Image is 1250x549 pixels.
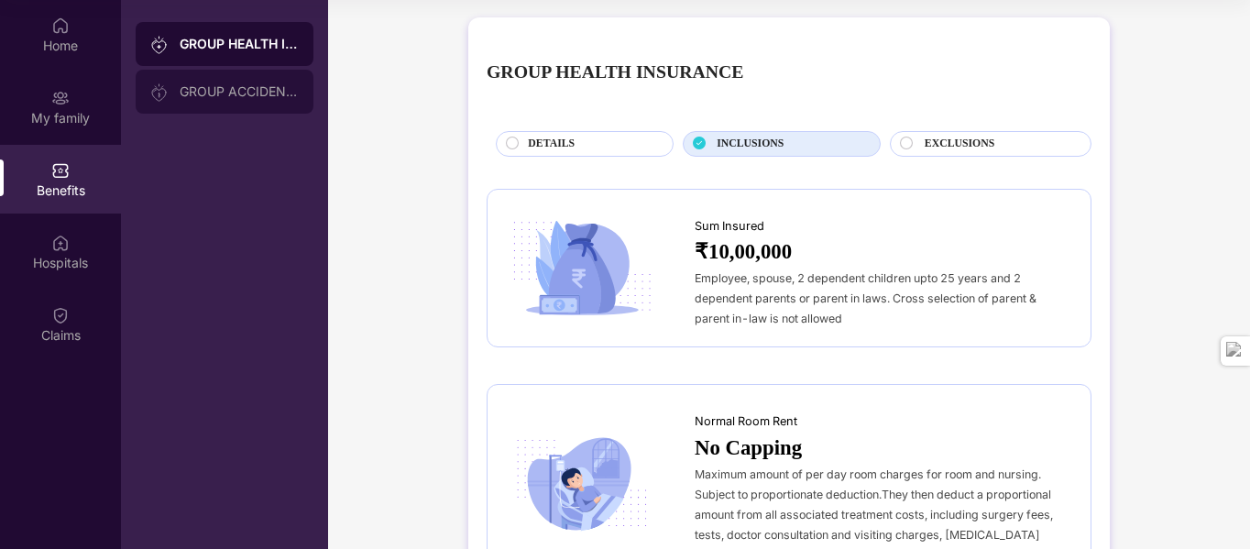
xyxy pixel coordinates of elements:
[51,16,70,35] img: svg+xml;base64,PHN2ZyBpZD0iSG9tZSIgeG1sbnM9Imh0dHA6Ly93d3cudzMub3JnLzIwMDAvc3ZnIiB3aWR0aD0iMjAiIG...
[487,58,743,86] div: GROUP HEALTH INSURANCE
[51,89,70,107] img: svg+xml;base64,PHN2ZyB3aWR0aD0iMjAiIGhlaWdodD0iMjAiIHZpZXdCb3g9IjAgMCAyMCAyMCIgZmlsbD0ibm9uZSIgeG...
[150,83,169,102] img: svg+xml;base64,PHN2ZyB3aWR0aD0iMjAiIGhlaWdodD0iMjAiIHZpZXdCb3g9IjAgMCAyMCAyMCIgZmlsbD0ibm9uZSIgeG...
[150,36,169,54] img: svg+xml;base64,PHN2ZyB3aWR0aD0iMjAiIGhlaWdodD0iMjAiIHZpZXdCb3g9IjAgMCAyMCAyMCIgZmlsbD0ibm9uZSIgeG...
[51,161,70,180] img: svg+xml;base64,PHN2ZyBpZD0iQmVuZWZpdHMiIHhtbG5zPSJodHRwOi8vd3d3LnczLm9yZy8yMDAwL3N2ZyIgd2lkdGg9Ij...
[695,236,792,269] span: ₹10,00,000
[695,412,797,431] span: Normal Room Rent
[506,432,658,537] img: icon
[717,136,784,153] span: INCLUSIONS
[695,271,1036,325] span: Employee, spouse, 2 dependent children upto 25 years and 2 dependent parents or parent in laws. C...
[695,432,802,465] span: No Capping
[180,35,299,53] div: GROUP HEALTH INSURANCE
[180,84,299,99] div: GROUP ACCIDENTAL INSURANCE
[925,136,995,153] span: EXCLUSIONS
[528,136,575,153] span: DETAILS
[695,217,764,236] span: Sum Insured
[51,234,70,252] img: svg+xml;base64,PHN2ZyBpZD0iSG9zcGl0YWxzIiB4bWxucz0iaHR0cDovL3d3dy53My5vcmcvMjAwMC9zdmciIHdpZHRoPS...
[51,306,70,324] img: svg+xml;base64,PHN2ZyBpZD0iQ2xhaW0iIHhtbG5zPSJodHRwOi8vd3d3LnczLm9yZy8yMDAwL3N2ZyIgd2lkdGg9IjIwIi...
[506,215,658,321] img: icon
